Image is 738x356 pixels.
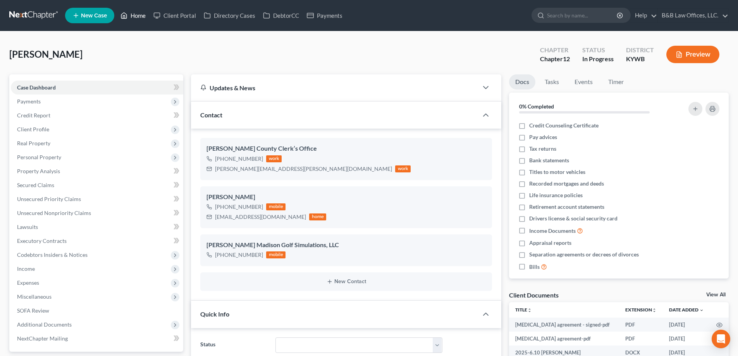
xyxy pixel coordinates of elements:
[215,251,263,259] div: [PHONE_NUMBER]
[206,144,486,153] div: [PERSON_NAME] County Clerk’s Office
[17,84,56,91] span: Case Dashboard
[17,196,81,202] span: Unsecured Priority Claims
[17,168,60,174] span: Property Analysis
[196,337,271,353] label: Status
[540,55,570,64] div: Chapter
[619,318,663,332] td: PDF
[17,293,52,300] span: Miscellaneous
[17,279,39,286] span: Expenses
[17,321,72,328] span: Additional Documents
[11,234,183,248] a: Executory Contracts
[117,9,150,22] a: Home
[17,182,54,188] span: Secured Claims
[582,55,614,64] div: In Progress
[206,241,486,250] div: [PERSON_NAME] Madison Golf Simulations, LLC
[529,203,604,211] span: Retirement account statements
[206,193,486,202] div: [PERSON_NAME]
[663,332,710,346] td: [DATE]
[11,332,183,346] a: NextChapter Mailing
[215,213,306,221] div: [EMAIL_ADDRESS][DOMAIN_NAME]
[699,308,704,313] i: expand_more
[11,192,183,206] a: Unsecured Priority Claims
[17,307,49,314] span: SOFA Review
[266,203,286,210] div: mobile
[529,227,576,235] span: Income Documents
[663,318,710,332] td: [DATE]
[509,318,619,332] td: [MEDICAL_DATA] agreement - signed-pdf
[527,308,532,313] i: unfold_more
[582,46,614,55] div: Status
[200,9,259,22] a: Directory Cases
[17,112,50,119] span: Credit Report
[626,55,654,64] div: KYWB
[529,180,604,187] span: Recorded mortgages and deeds
[658,9,728,22] a: B&B Law Offices, LLC.
[529,215,618,222] span: Drivers license & social security card
[652,308,657,313] i: unfold_more
[11,220,183,234] a: Lawsuits
[669,307,704,313] a: Date Added expand_more
[200,310,229,318] span: Quick Info
[706,292,726,298] a: View All
[17,335,68,342] span: NextChapter Mailing
[547,8,618,22] input: Search by name...
[529,191,583,199] span: Life insurance policies
[266,155,282,162] div: work
[309,213,326,220] div: home
[9,48,83,60] span: [PERSON_NAME]
[529,251,639,258] span: Separation agreements or decrees of divorces
[529,122,599,129] span: Credit Counseling Certificate
[259,9,303,22] a: DebtorCC
[17,154,61,160] span: Personal Property
[509,332,619,346] td: [MEDICAL_DATA] agreement-pdf
[11,304,183,318] a: SOFA Review
[529,263,540,271] span: Bills
[540,46,570,55] div: Chapter
[81,13,107,19] span: New Case
[266,251,286,258] div: mobile
[200,111,222,119] span: Contact
[215,155,263,163] div: [PHONE_NUMBER]
[529,239,571,247] span: Appraisal reports
[17,265,35,272] span: Income
[17,251,88,258] span: Codebtors Insiders & Notices
[529,133,557,141] span: Pay advices
[11,178,183,192] a: Secured Claims
[150,9,200,22] a: Client Portal
[529,145,556,153] span: Tax returns
[563,55,570,62] span: 12
[529,168,585,176] span: Titles to motor vehicles
[215,165,392,173] div: [PERSON_NAME][EMAIL_ADDRESS][PERSON_NAME][DOMAIN_NAME]
[568,74,599,89] a: Events
[519,103,554,110] strong: 0% Completed
[11,206,183,220] a: Unsecured Nonpriority Claims
[17,140,50,146] span: Real Property
[631,9,657,22] a: Help
[17,237,67,244] span: Executory Contracts
[395,165,411,172] div: work
[626,46,654,55] div: District
[538,74,565,89] a: Tasks
[515,307,532,313] a: Titleunfold_more
[17,126,49,132] span: Client Profile
[625,307,657,313] a: Extensionunfold_more
[200,84,469,92] div: Updates & News
[509,291,559,299] div: Client Documents
[11,81,183,95] a: Case Dashboard
[529,157,569,164] span: Bank statements
[509,74,535,89] a: Docs
[11,164,183,178] a: Property Analysis
[17,210,91,216] span: Unsecured Nonpriority Claims
[619,332,663,346] td: PDF
[17,224,38,230] span: Lawsuits
[215,203,263,211] div: [PHONE_NUMBER]
[666,46,719,63] button: Preview
[602,74,630,89] a: Timer
[712,330,730,348] div: Open Intercom Messenger
[11,108,183,122] a: Credit Report
[17,98,41,105] span: Payments
[303,9,346,22] a: Payments
[206,279,486,285] button: New Contact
